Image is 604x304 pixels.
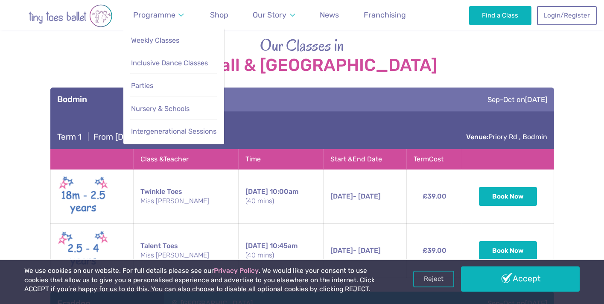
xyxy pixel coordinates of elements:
[57,132,82,142] span: Term 1
[140,196,231,206] small: Miss [PERSON_NAME]
[214,267,259,275] a: Privacy Policy
[330,192,353,200] span: [DATE]
[84,132,93,142] span: |
[238,170,323,224] td: 10:00am
[260,34,344,56] span: Our Classes in
[330,246,353,254] span: [DATE]
[164,88,339,111] div: The SPACE
[133,10,175,19] span: Programme
[330,246,381,254] span: - [DATE]
[210,10,228,19] span: Shop
[339,88,554,111] div: Sep-Oct on
[320,10,339,19] span: News
[479,241,537,260] button: Book Now
[245,187,268,196] span: [DATE]
[129,6,188,25] a: Programme
[253,10,286,19] span: Our Story
[140,251,231,260] small: Miss [PERSON_NAME]
[249,6,299,25] a: Our Story
[245,242,268,250] span: [DATE]
[413,271,454,287] a: Reject
[131,82,153,90] span: Parties
[525,95,547,104] span: [DATE]
[466,133,488,141] strong: Venue:
[58,229,109,272] img: Talent toes New (May 2025)
[316,6,343,25] a: News
[479,187,537,206] button: Book Now
[406,149,462,169] th: Term Cost
[131,36,179,44] span: Weekly Classes
[57,94,158,105] h3: Bodmin
[406,224,462,278] td: £39.00
[469,6,532,25] a: Find a Class
[133,149,238,169] th: Class & Teacher
[131,105,190,113] span: Nursery & Schools
[130,123,217,140] a: Intergenerational Sessions
[131,127,216,135] span: Intergenerational Sessions
[466,133,547,141] a: Venue:Priory Rd , Bodmin
[323,149,406,169] th: Start & End Date
[11,4,130,27] img: tiny toes ballet
[360,6,410,25] a: Franchising
[133,224,238,278] td: Talent Toes
[330,192,381,200] span: - [DATE]
[130,55,217,72] a: Inclusive Dance Classes
[406,170,462,224] td: £39.00
[537,6,597,25] a: Login/Register
[58,175,109,218] img: Twinkle toes New (May 2025)
[245,251,316,260] small: (40 mins)
[245,196,316,206] small: (40 mins)
[130,77,217,95] a: Parties
[238,149,323,169] th: Time
[364,10,406,19] span: Franchising
[133,170,238,224] td: Twinkle Toes
[238,224,323,278] td: 10:45am
[130,32,217,50] a: Weekly Classes
[130,100,217,118] a: Nursery & Schools
[57,132,141,142] h4: From [DATE]
[131,59,208,67] span: Inclusive Dance Classes
[50,56,554,75] strong: Cornwall & [GEOGRAPHIC_DATA]
[461,266,580,291] a: Accept
[24,266,385,294] p: We use cookies on our website. For full details please see our . We would like your consent to us...
[206,6,232,25] a: Shop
